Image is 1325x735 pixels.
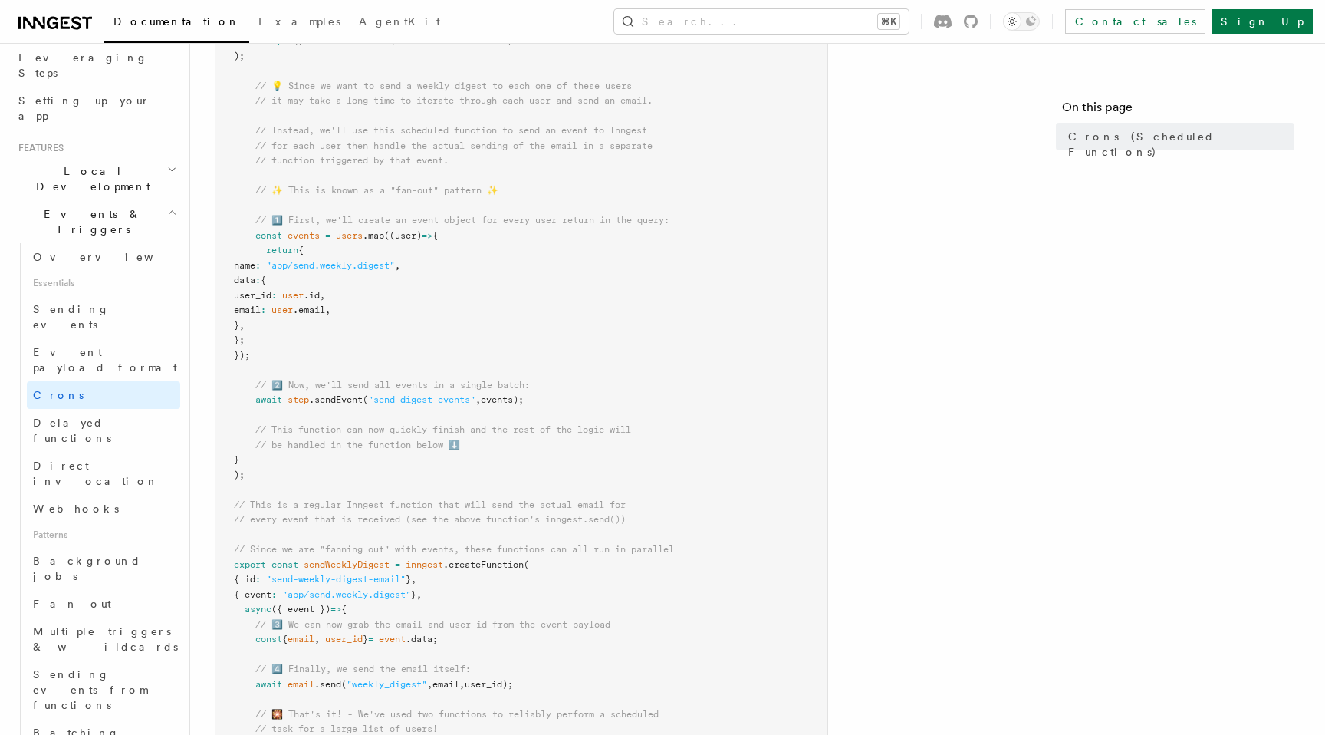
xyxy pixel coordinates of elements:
a: Setting up your app [12,87,180,130]
span: : [255,260,261,271]
button: Events & Triggers [12,200,180,243]
span: // 1️⃣ First, we'll create an event object for every user return in the query: [255,215,669,226]
span: // task for a large list of users! [255,723,438,734]
span: : [271,290,277,301]
span: : [255,275,261,285]
span: Documentation [113,15,240,28]
span: export [234,559,266,570]
a: Overview [27,243,180,271]
span: // every event that is received (see the above function's inngest.send()) [234,514,626,525]
span: .id [304,290,320,301]
span: // 3️⃣ We can now grab the email and user id from the event payload [255,619,610,630]
span: // 🎇 That's it! - We've used two functions to reliably perform a scheduled [255,709,659,720]
span: event [379,634,406,644]
span: email [234,305,261,315]
span: .sendEvent [309,394,363,405]
span: { [261,275,266,285]
span: const [255,634,282,644]
span: ( [341,679,347,690]
span: "app/send.weekly.digest" [282,589,411,600]
span: // 2️⃣ Now, we'll send all events in a single batch: [255,380,530,391]
span: Event payload format [33,346,177,374]
span: Events & Triggers [12,206,167,237]
span: user [271,305,293,315]
span: { [432,230,438,241]
span: .data; [406,634,438,644]
span: step [288,394,309,405]
span: => [330,604,341,615]
span: Multiple triggers & wildcards [33,625,178,653]
span: .send [314,679,341,690]
span: inngest [406,559,443,570]
span: // for each user then handle the actual sending of the email in a separate [255,140,653,151]
span: "send-weekly-digest-email" [266,574,406,585]
span: events [288,230,320,241]
span: email [288,634,314,644]
span: email [432,679,459,690]
span: // ✨ This is known as a "fan-out" pattern ✨ [255,185,498,196]
span: // This function can now quickly finish and the rest of the logic will [255,424,631,435]
a: Crons [27,381,180,409]
span: "app/send.weekly.digest" [266,260,395,271]
span: sendWeeklyDigest [304,559,390,570]
span: { [282,634,288,644]
span: } [234,454,239,465]
span: "send-digest-events" [368,394,475,405]
span: Local Development [12,163,167,194]
span: // function triggered by that event. [255,155,449,166]
a: AgentKit [350,5,449,41]
a: Direct invocation [27,452,180,495]
span: : [261,305,266,315]
span: Essentials [27,271,180,295]
span: Setting up your app [18,94,150,122]
a: Examples [249,5,350,41]
span: user [282,290,304,301]
span: }; [234,335,245,345]
span: => [422,230,432,241]
span: Direct invocation [33,460,159,487]
span: Webhooks [33,503,119,515]
span: const [255,230,282,241]
span: // 💡 Since we want to send a weekly digest to each one of these users [255,81,632,91]
span: Examples [258,15,340,28]
span: Crons (Scheduled Functions) [1068,129,1294,160]
a: Sign Up [1212,9,1313,34]
span: name [234,260,255,271]
span: // Instead, we'll use this scheduled function to send an event to Inngest [255,125,647,136]
button: Local Development [12,157,180,200]
span: { [341,604,347,615]
span: , [395,260,400,271]
span: // 4️⃣ Finally, we send the email itself: [255,664,471,674]
span: users [336,230,363,241]
span: .email [293,305,325,315]
a: Webhooks [27,495,180,522]
span: user_id [325,634,363,644]
a: Crons (Scheduled Functions) [1062,123,1294,166]
span: ({ event }) [271,604,330,615]
button: Search...⌘K [614,9,909,34]
span: { [298,245,304,255]
span: = [325,230,330,241]
span: ); [234,470,245,480]
span: Sending events from functions [33,668,147,711]
span: await [255,679,282,690]
a: Event payload format [27,338,180,381]
span: return [266,245,298,255]
a: Contact sales [1065,9,1205,34]
a: Leveraging Steps [12,44,180,87]
span: .createFunction [443,559,524,570]
span: ); [234,51,245,61]
span: = [368,634,373,644]
span: "weekly_digest" [347,679,427,690]
span: Overview [33,251,191,263]
span: Fan out [33,598,111,610]
span: Patterns [27,522,180,547]
a: Fan out [27,590,180,618]
span: , [416,589,422,600]
span: , [314,634,320,644]
span: Crons [33,389,84,401]
span: // it may take a long time to iterate through each user and send an email. [255,95,653,106]
span: Leveraging Steps [18,51,148,79]
span: // Since we are "fanning out" with events, these functions can all run in parallel [234,544,674,555]
span: }); [234,350,250,361]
